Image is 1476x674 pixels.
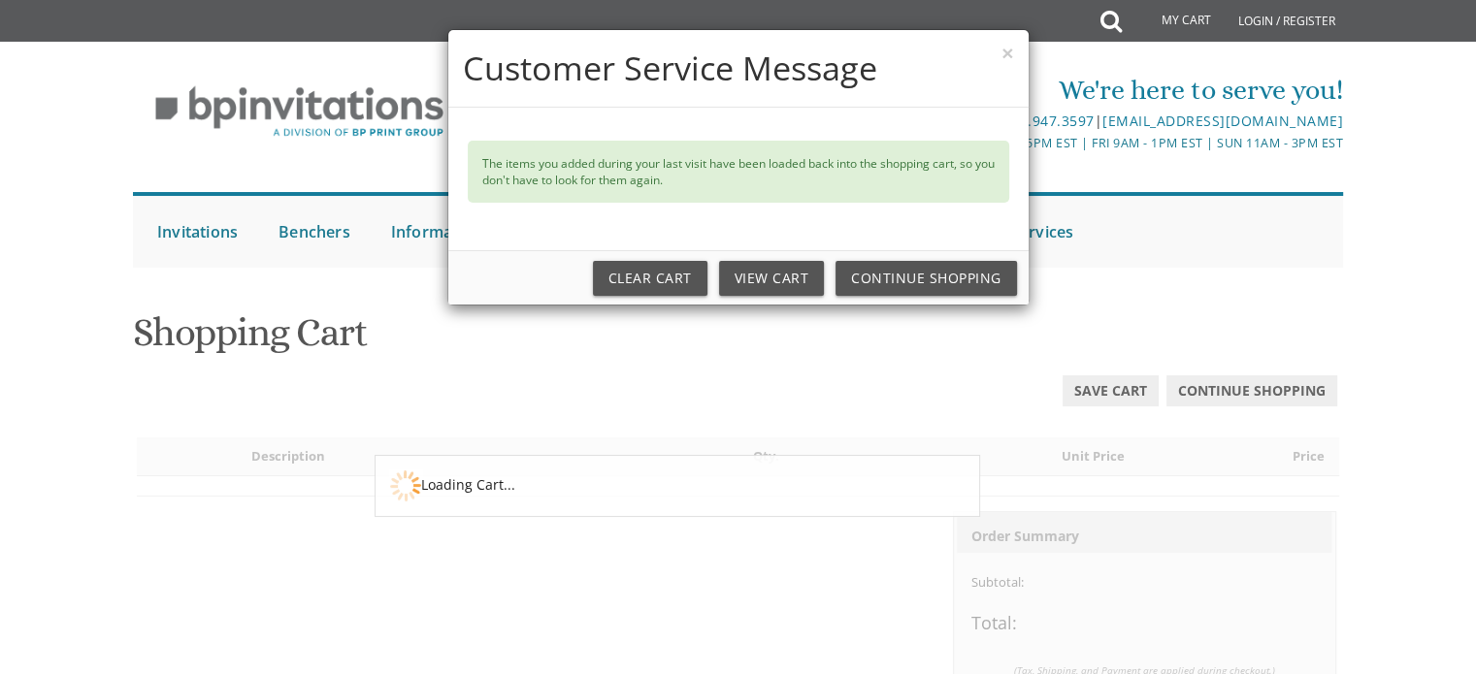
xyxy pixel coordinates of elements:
[836,261,1017,296] a: Continue Shopping
[593,261,707,296] a: Clear Cart
[1001,43,1013,63] button: ×
[468,141,1009,203] div: The items you added during your last visit have been loaded back into the shopping cart, so you d...
[719,261,825,296] a: View Cart
[463,45,1014,92] h4: Customer Service Message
